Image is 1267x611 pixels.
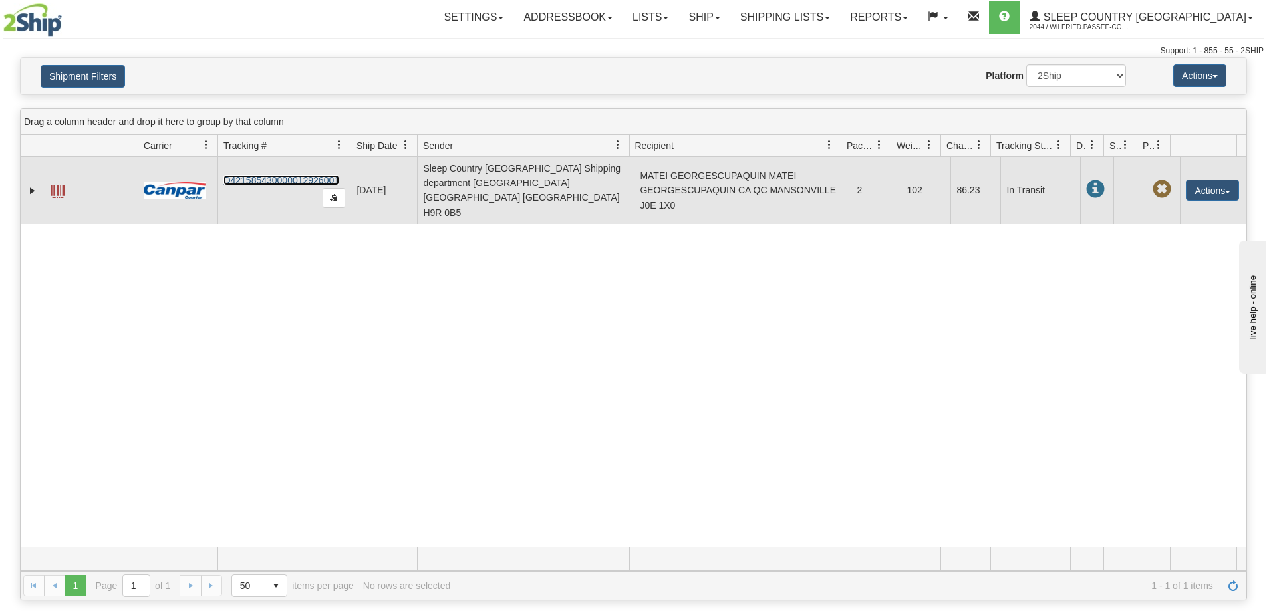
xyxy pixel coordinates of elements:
[635,139,674,152] span: Recipient
[1000,157,1080,224] td: In Transit
[1048,134,1070,156] a: Tracking Status filter column settings
[901,157,950,224] td: 102
[1153,180,1171,199] span: Pickup Not Assigned
[678,1,730,34] a: Ship
[1147,134,1170,156] a: Pickup Status filter column settings
[623,1,678,34] a: Lists
[41,65,125,88] button: Shipment Filters
[851,157,901,224] td: 2
[265,575,287,596] span: select
[356,139,397,152] span: Ship Date
[96,574,171,597] span: Page of 1
[1081,134,1103,156] a: Delivery Status filter column settings
[868,134,891,156] a: Packages filter column settings
[123,575,150,596] input: Page 1
[363,580,451,591] div: No rows are selected
[840,1,918,34] a: Reports
[434,1,513,34] a: Settings
[460,580,1213,591] span: 1 - 1 of 1 items
[423,139,453,152] span: Sender
[897,139,924,152] span: Weight
[1143,139,1154,152] span: Pickup Status
[918,134,940,156] a: Weight filter column settings
[65,575,86,596] span: Page 1
[231,574,287,597] span: Page sizes drop down
[3,45,1264,57] div: Support: 1 - 855 - 55 - 2SHIP
[1222,575,1244,596] a: Refresh
[1236,237,1266,373] iframe: chat widget
[195,134,217,156] a: Carrier filter column settings
[1186,180,1239,201] button: Actions
[968,134,990,156] a: Charge filter column settings
[223,175,339,185] a: D421585430000012926001
[1030,21,1129,34] span: 2044 / Wilfried.Passee-Coutrin
[394,134,417,156] a: Ship Date filter column settings
[51,179,65,200] a: Label
[328,134,351,156] a: Tracking # filter column settings
[323,188,345,208] button: Copy to clipboard
[607,134,629,156] a: Sender filter column settings
[996,139,1054,152] span: Tracking Status
[1086,180,1105,199] span: In Transit
[240,579,257,592] span: 50
[986,69,1024,82] label: Platform
[818,134,841,156] a: Recipient filter column settings
[10,11,123,21] div: live help - online
[144,139,172,152] span: Carrier
[1040,11,1246,23] span: Sleep Country [GEOGRAPHIC_DATA]
[223,139,267,152] span: Tracking #
[417,157,634,224] td: Sleep Country [GEOGRAPHIC_DATA] Shipping department [GEOGRAPHIC_DATA] [GEOGRAPHIC_DATA] [GEOGRAPH...
[946,139,974,152] span: Charge
[1114,134,1137,156] a: Shipment Issues filter column settings
[144,182,206,199] img: 14 - Canpar
[950,157,1000,224] td: 86.23
[26,184,39,197] a: Expand
[1109,139,1121,152] span: Shipment Issues
[634,157,851,224] td: MATEI GEORGESCUPAQUIN MATEI GEORGESCUPAQUIN CA QC MANSONVILLE J0E 1X0
[3,3,62,37] img: logo2044.jpg
[231,574,354,597] span: items per page
[1173,64,1226,87] button: Actions
[351,157,417,224] td: [DATE]
[1076,139,1087,152] span: Delivery Status
[1020,1,1263,34] a: Sleep Country [GEOGRAPHIC_DATA] 2044 / Wilfried.Passee-Coutrin
[513,1,623,34] a: Addressbook
[730,1,840,34] a: Shipping lists
[847,139,875,152] span: Packages
[21,109,1246,135] div: grid grouping header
